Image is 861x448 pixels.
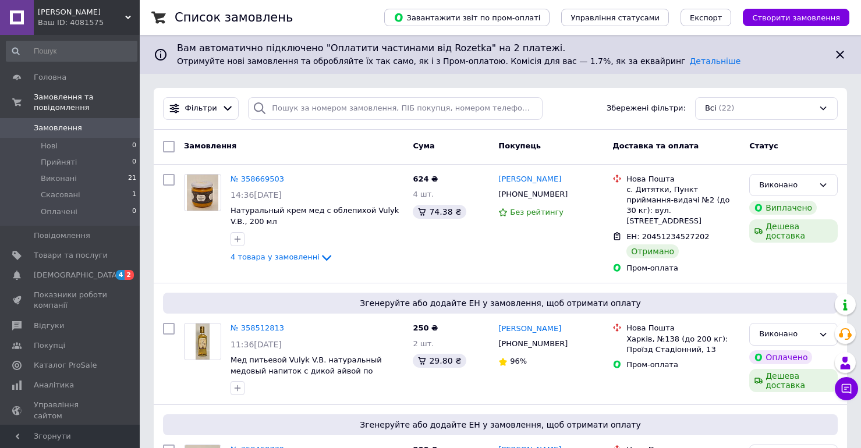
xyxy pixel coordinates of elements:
[34,123,82,133] span: Замовлення
[626,323,740,333] div: Нова Пошта
[177,42,824,55] span: Вам автоматично підключено "Оплатити частинами від Rozetka" на 2 платежі.
[626,263,740,273] div: Пром-оплата
[731,13,849,22] a: Створити замовлення
[231,340,282,349] span: 11:36[DATE]
[749,219,838,243] div: Дешева доставка
[498,141,541,150] span: Покупець
[132,190,136,200] span: 1
[34,360,97,371] span: Каталог ProSale
[196,323,210,360] img: Фото товару
[41,173,77,184] span: Виконані
[626,184,740,227] div: с. Дитятки, Пункт приймання-видачі №2 (до 30 кг): вул. [STREET_ADDRESS]
[116,270,125,280] span: 4
[612,141,699,150] span: Доставка та оплата
[34,321,64,331] span: Відгуки
[128,173,136,184] span: 21
[34,72,66,83] span: Головна
[498,323,561,335] a: [PERSON_NAME]
[34,92,140,113] span: Замовлення та повідомлення
[231,206,399,226] a: Натуральный крем мед с облепихой Vulyk V.B., 200 мл
[607,103,686,114] span: Збережені фільтри:
[749,369,838,392] div: Дешева доставка
[231,253,320,261] span: 4 товара у замовленні
[125,270,134,280] span: 2
[719,104,735,112] span: (22)
[835,377,858,400] button: Чат з покупцем
[510,357,527,365] span: 96%
[34,250,108,261] span: Товари та послуги
[413,175,438,183] span: 624 ₴
[184,141,236,150] span: Замовлення
[41,157,77,168] span: Прийняті
[41,141,58,151] span: Нові
[231,190,282,200] span: 14:36[DATE]
[41,207,77,217] span: Оплачені
[413,205,466,219] div: 74.38 ₴
[413,323,438,332] span: 250 ₴
[413,141,434,150] span: Cума
[184,174,221,211] a: Фото товару
[34,380,74,390] span: Аналітика
[413,339,434,348] span: 2 шт.
[175,10,293,24] h1: Список замовлень
[132,141,136,151] span: 0
[34,340,65,351] span: Покупці
[759,179,814,191] div: Виконано
[705,103,717,114] span: Всі
[749,201,817,215] div: Виплачено
[626,232,709,241] span: ЕН: 20451234527202
[626,244,679,258] div: Отримано
[248,97,543,120] input: Пошук за номером замовлення, ПІБ покупця, номером телефону, Email, номером накладної
[384,9,550,26] button: Завантажити звіт по пром-оплаті
[394,12,540,23] span: Завантажити звіт по пром-оплаті
[498,174,561,185] a: [PERSON_NAME]
[168,297,833,309] span: Згенеруйте або додайте ЕН у замовлення, щоб отримати оплату
[231,323,284,332] a: № 358512813
[561,9,669,26] button: Управління статусами
[231,253,334,261] a: 4 товара у замовленні
[34,290,108,311] span: Показники роботи компанії
[413,354,466,368] div: 29.80 ₴
[759,328,814,340] div: Виконано
[34,400,108,421] span: Управління сайтом
[496,187,570,202] div: [PHONE_NUMBER]
[38,17,140,28] div: Ваш ID: 4081575
[689,56,740,66] a: Детальніше
[681,9,732,26] button: Експорт
[231,355,392,397] a: Мед питьевой Vulyk V.B. натуральный медовый напиток с дикой айвой по древнему рецепту медуха медо...
[177,56,740,66] span: Отримуйте нові замовлення та обробляйте їх так само, як і з Пром-оплатою. Комісія для вас — 1.7%,...
[34,230,90,241] span: Повідомлення
[496,336,570,351] div: [PHONE_NUMBER]
[231,175,284,183] a: № 358669503
[6,41,137,62] input: Пошук
[571,13,660,22] span: Управління статусами
[752,13,840,22] span: Створити замовлення
[185,103,217,114] span: Фільтри
[38,7,125,17] span: ФОП Барабаш Марина Василівна
[168,419,833,431] span: Згенеруйте або додайте ЕН у замовлення, щоб отримати оплату
[184,323,221,360] a: Фото товару
[132,207,136,217] span: 0
[41,190,80,200] span: Скасовані
[743,9,849,26] button: Створити замовлення
[510,208,564,216] span: Без рейтингу
[690,13,722,22] span: Експорт
[749,141,778,150] span: Статус
[626,334,740,355] div: Харків, №138 (до 200 кг): Проїзд Стадіонний, 13
[187,175,218,211] img: Фото товару
[413,190,434,198] span: 4 шт.
[626,360,740,370] div: Пром-оплата
[34,270,120,280] span: [DEMOGRAPHIC_DATA]
[132,157,136,168] span: 0
[626,174,740,184] div: Нова Пошта
[749,350,812,364] div: Оплачено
